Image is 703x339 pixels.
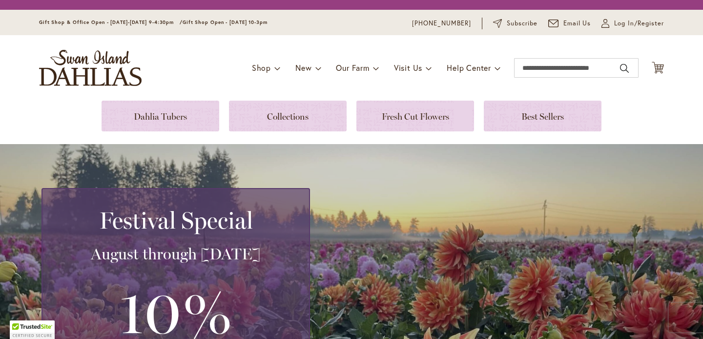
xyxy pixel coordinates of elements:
span: Gift Shop & Office Open - [DATE]-[DATE] 9-4:30pm / [39,19,183,25]
a: store logo [39,50,142,86]
span: Our Farm [336,63,369,73]
span: Email Us [563,19,591,28]
a: Log In/Register [601,19,664,28]
span: Help Center [447,63,491,73]
span: Log In/Register [614,19,664,28]
h3: August through [DATE] [54,244,297,264]
a: [PHONE_NUMBER] [412,19,471,28]
span: New [295,63,311,73]
span: Visit Us [394,63,422,73]
h2: Festival Special [54,207,297,234]
a: Subscribe [493,19,538,28]
span: Gift Shop Open - [DATE] 10-3pm [183,19,268,25]
span: Subscribe [507,19,538,28]
span: Shop [252,63,271,73]
a: Email Us [548,19,591,28]
button: Search [620,61,629,76]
